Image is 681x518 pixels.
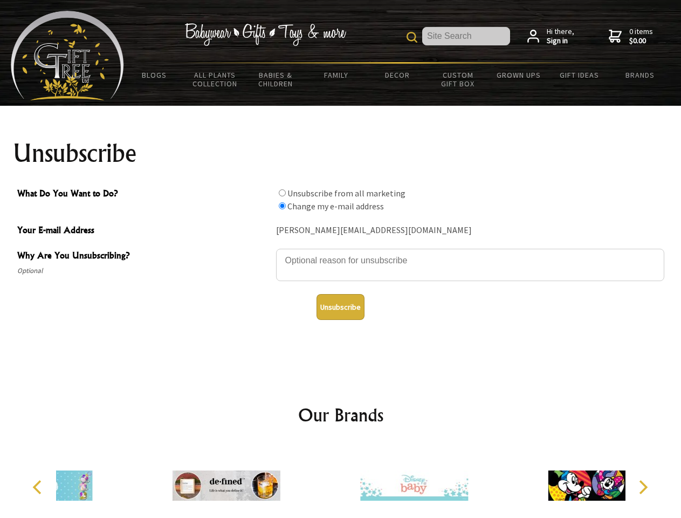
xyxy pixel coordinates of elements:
a: Custom Gift Box [428,64,489,95]
span: What Do You Want to Do? [17,187,271,202]
textarea: Why Are You Unsubscribing? [276,249,664,281]
a: Babies & Children [245,64,306,95]
img: Babyware - Gifts - Toys and more... [11,11,124,100]
strong: $0.00 [629,36,653,46]
label: Change my e-mail address [287,201,384,212]
div: [PERSON_NAME][EMAIL_ADDRESS][DOMAIN_NAME] [276,222,664,239]
a: Hi there,Sign in [527,27,574,46]
a: Grown Ups [488,64,549,86]
a: All Plants Collection [185,64,246,95]
a: BLOGS [124,64,185,86]
button: Next [631,475,655,499]
button: Unsubscribe [317,294,364,320]
span: Hi there, [547,27,574,46]
button: Previous [27,475,51,499]
strong: Sign in [547,36,574,46]
h1: Unsubscribe [13,140,669,166]
input: What Do You Want to Do? [279,202,286,209]
span: Your E-mail Address [17,223,271,239]
span: Optional [17,264,271,277]
img: Babywear - Gifts - Toys & more [184,23,346,46]
span: 0 items [629,26,653,46]
a: Family [306,64,367,86]
label: Unsubscribe from all marketing [287,188,405,199]
a: 0 items$0.00 [609,27,653,46]
a: Decor [367,64,428,86]
span: Why Are You Unsubscribing? [17,249,271,264]
a: Gift Ideas [549,64,610,86]
input: Site Search [422,27,510,45]
img: product search [407,32,417,43]
input: What Do You Want to Do? [279,189,286,196]
a: Brands [610,64,671,86]
h2: Our Brands [22,402,660,428]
